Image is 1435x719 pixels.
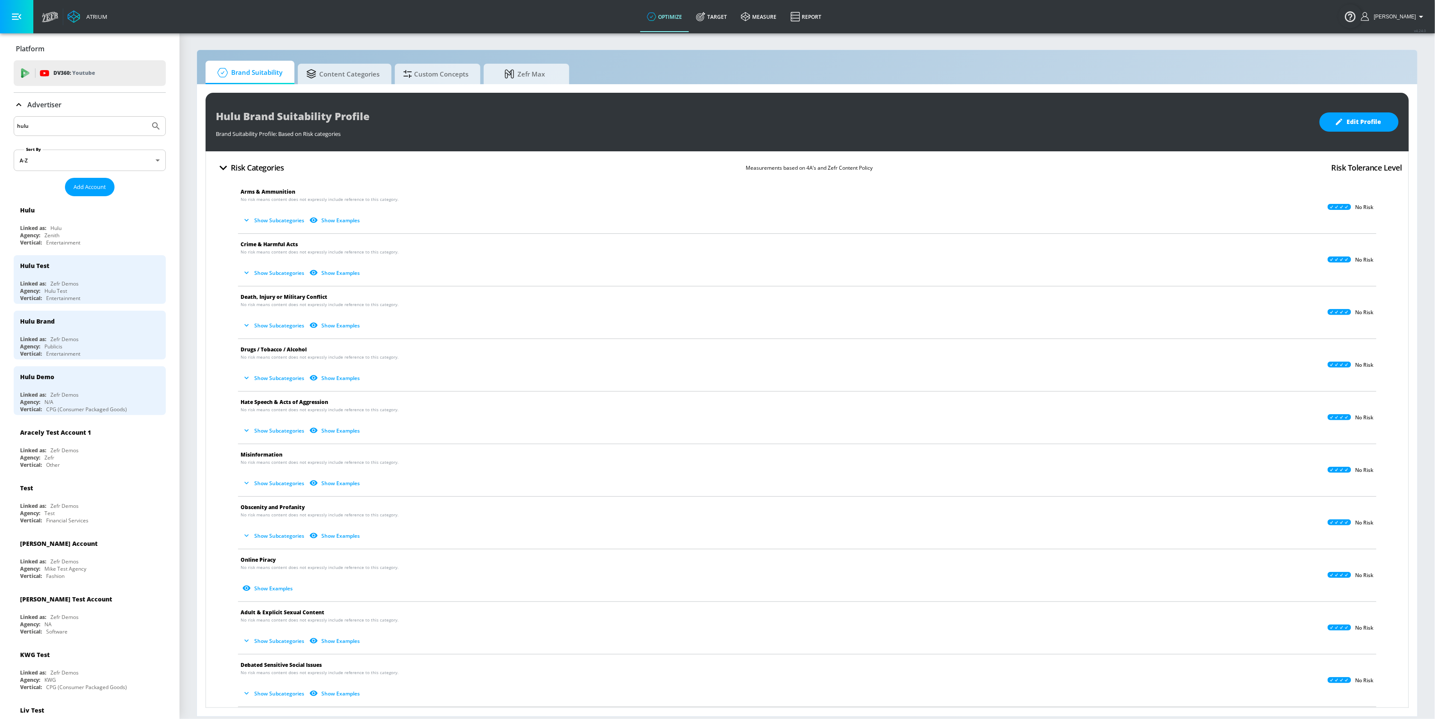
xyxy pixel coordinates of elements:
[44,621,52,628] div: NA
[308,476,363,490] button: Show Examples
[689,1,734,32] a: Target
[241,581,296,595] button: Show Examples
[20,224,46,232] div: Linked as:
[241,213,308,227] button: Show Subcategories
[241,293,327,301] span: Death, Injury or Military Conflict
[46,572,65,580] div: Fashion
[1337,117,1382,127] span: Edit Profile
[46,628,68,635] div: Software
[241,564,399,571] span: No risk means content does not expressly include reference to this category.
[20,428,91,436] div: Aracely Test Account 1
[308,318,363,333] button: Show Examples
[46,684,127,691] div: CPG (Consumer Packaged Goods)
[44,287,67,295] div: Hulu Test
[50,502,79,510] div: Zefr Demos
[20,391,46,398] div: Linked as:
[241,459,399,466] span: No risk means content does not expressly include reference to this category.
[241,504,305,511] span: Obscenity and Profanity
[241,512,399,518] span: No risk means content does not expressly include reference to this category.
[784,1,829,32] a: Report
[20,373,54,381] div: Hulu Demo
[50,224,62,232] div: Hulu
[44,676,56,684] div: KWG
[241,188,295,195] span: Arms & Ammunition
[20,510,40,517] div: Agency:
[1356,677,1374,684] p: No Risk
[241,634,308,648] button: Show Subcategories
[20,669,46,676] div: Linked as:
[20,295,42,302] div: Vertical:
[241,241,298,248] span: Crime & Harmful Acts
[46,295,80,302] div: Entertainment
[241,318,308,333] button: Show Subcategories
[308,634,363,648] button: Show Examples
[306,64,379,84] span: Content Categories
[241,249,399,255] span: No risk means content does not expressly include reference to this category.
[241,609,324,616] span: Adult & Explicit Sexual Content
[20,613,46,621] div: Linked as:
[241,346,307,353] span: Drugs / Tobacco / Alcohol
[14,255,166,304] div: Hulu TestLinked as:Zefr DemosAgency:Hulu TestVertical:Entertainment
[640,1,689,32] a: optimize
[241,687,308,701] button: Show Subcategories
[50,558,79,565] div: Zefr Demos
[20,595,112,603] div: [PERSON_NAME] Test Account
[14,589,166,637] div: [PERSON_NAME] Test AccountLinked as:Zefr DemosAgency:NAVertical:Software
[46,350,80,357] div: Entertainment
[734,1,784,32] a: measure
[20,287,40,295] div: Agency:
[14,533,166,582] div: [PERSON_NAME] AccountLinked as:Zefr DemosAgency:Mike Test AgencyVertical:Fashion
[20,676,40,684] div: Agency:
[1356,362,1374,368] p: No Risk
[20,684,42,691] div: Vertical:
[20,565,40,572] div: Agency:
[46,239,80,246] div: Entertainment
[241,266,308,280] button: Show Subcategories
[308,687,363,701] button: Show Examples
[16,44,44,53] p: Platform
[20,651,50,659] div: KWG Test
[214,62,282,83] span: Brand Suitability
[14,644,166,693] div: KWG TestLinked as:Zefr DemosAgency:KWGVertical:CPG (Consumer Packaged Goods)
[241,617,399,623] span: No risk means content does not expressly include reference to this category.
[231,162,284,174] h4: Risk Categories
[241,424,308,438] button: Show Subcategories
[17,121,147,132] input: Search by name
[1356,625,1374,631] p: No Risk
[44,398,53,406] div: N/A
[14,37,166,61] div: Platform
[241,407,399,413] span: No risk means content does not expressly include reference to this category.
[216,126,1311,138] div: Brand Suitability Profile: Based on Risk categories
[241,556,276,563] span: Online Piracy
[24,147,43,152] label: Sort By
[44,454,54,461] div: Zefr
[1356,467,1374,474] p: No Risk
[83,13,107,21] div: Atrium
[1356,309,1374,316] p: No Risk
[1356,414,1374,421] p: No Risk
[68,10,107,23] a: Atrium
[1361,12,1426,22] button: [PERSON_NAME]
[44,510,55,517] div: Test
[241,529,308,543] button: Show Subcategories
[20,461,42,469] div: Vertical:
[308,371,363,385] button: Show Examples
[53,68,95,78] p: DV360:
[44,232,59,239] div: Zenith
[308,529,363,543] button: Show Examples
[1320,112,1399,132] button: Edit Profile
[241,196,399,203] span: No risk means content does not expressly include reference to this category.
[308,266,363,280] button: Show Examples
[14,422,166,471] div: Aracely Test Account 1Linked as:Zefr DemosAgency:ZefrVertical:Other
[20,502,46,510] div: Linked as:
[50,336,79,343] div: Zefr Demos
[20,447,46,454] div: Linked as:
[20,572,42,580] div: Vertical:
[308,424,363,438] button: Show Examples
[403,64,468,84] span: Custom Concepts
[72,68,95,77] p: Youtube
[746,163,873,172] p: Measurements based on 4A’s and Zefr Content Policy
[20,628,42,635] div: Vertical:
